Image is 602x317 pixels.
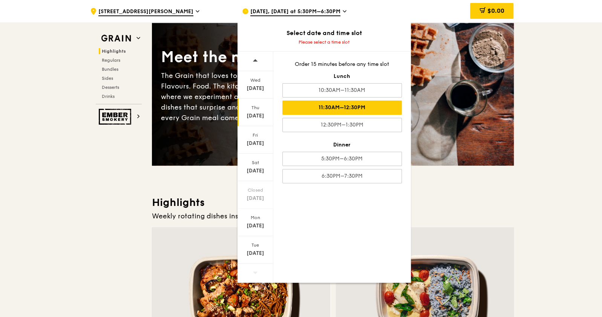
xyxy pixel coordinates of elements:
[99,109,133,125] img: Ember Smokery web logo
[282,169,402,183] div: 6:30PM–7:30PM
[239,112,272,120] div: [DATE]
[282,101,402,115] div: 11:30AM–12:30PM
[250,8,340,16] span: [DATE], [DATE] at 5:30PM–6:30PM
[487,7,504,14] span: $0.00
[102,94,115,99] span: Drinks
[239,222,272,230] div: [DATE]
[99,32,133,45] img: Grain web logo
[282,83,402,98] div: 10:30AM–11:30AM
[239,85,272,92] div: [DATE]
[239,132,272,138] div: Fri
[237,29,411,38] div: Select date and time slot
[239,77,272,83] div: Wed
[239,105,272,111] div: Thu
[282,73,402,80] div: Lunch
[282,118,402,132] div: 12:30PM–1:30PM
[239,167,272,175] div: [DATE]
[152,196,514,209] h3: Highlights
[239,187,272,193] div: Closed
[282,61,402,68] div: Order 15 minutes before any time slot
[282,152,402,166] div: 5:30PM–6:30PM
[102,67,118,72] span: Bundles
[239,242,272,248] div: Tue
[239,140,272,147] div: [DATE]
[102,85,119,90] span: Desserts
[239,250,272,257] div: [DATE]
[237,39,411,45] div: Please select a time slot
[102,49,126,54] span: Highlights
[239,195,272,202] div: [DATE]
[239,215,272,221] div: Mon
[161,47,333,67] div: Meet the new Grain
[102,76,113,81] span: Sides
[152,211,514,221] div: Weekly rotating dishes inspired by flavours from around the world.
[98,8,193,16] span: [STREET_ADDRESS][PERSON_NAME]
[239,160,272,166] div: Sat
[102,58,120,63] span: Regulars
[282,141,402,149] div: Dinner
[161,70,333,123] div: The Grain that loves to play. With ingredients. Flavours. Food. The kitchen is our happy place, w...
